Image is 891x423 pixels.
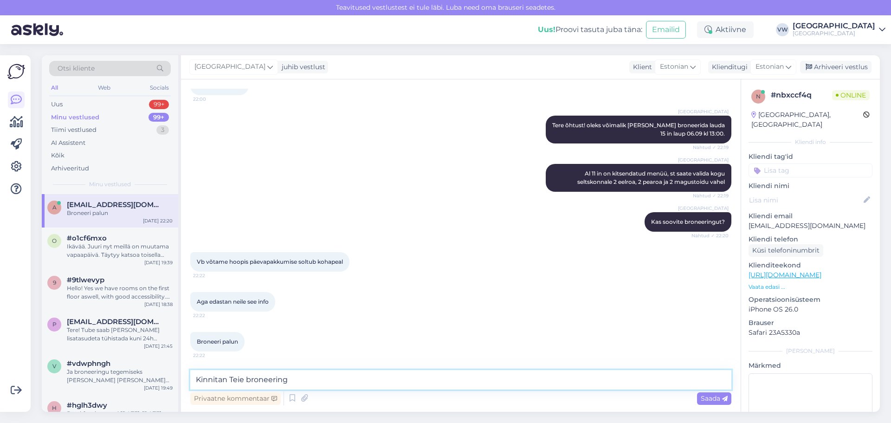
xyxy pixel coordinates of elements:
span: 22:22 [193,272,228,279]
a: [GEOGRAPHIC_DATA][GEOGRAPHIC_DATA] [793,22,885,37]
div: VW [776,23,789,36]
span: pruunidsilmad@hotmail.com [67,318,163,326]
span: Otsi kliente [58,64,95,73]
span: Nähtud ✓ 22:19 [693,144,729,151]
div: Küsi telefoninumbrit [749,244,823,257]
p: Operatsioonisüsteem [749,295,872,305]
div: juhib vestlust [278,62,325,72]
p: Kliendi telefon [749,234,872,244]
span: Nähtud ✓ 22:20 [691,232,729,239]
input: Lisa tag [749,163,872,177]
span: [GEOGRAPHIC_DATA] [678,205,729,212]
p: iPhone OS 26.0 [749,305,872,314]
div: AI Assistent [51,138,85,148]
div: Klient [629,62,652,72]
div: Ja broneeringu tegemiseks [PERSON_NAME] [PERSON_NAME] [PERSON_NAME] telefoninumbrit ka:) [67,368,173,384]
img: Askly Logo [7,63,25,80]
span: [GEOGRAPHIC_DATA] [678,108,729,115]
div: Minu vestlused [51,113,99,122]
span: Vb võtame hoopis päevapakkumise soltub kohapeal [197,258,343,265]
span: Al 11 in on kitsendatud menüü, st saate valida kogu seltskonnale 2 eelroa, 2 pearoa ja 2 magustoi... [577,170,726,185]
div: Arhiveeri vestlus [800,61,872,73]
span: [GEOGRAPHIC_DATA] [194,62,265,72]
div: [PERSON_NAME] [749,347,872,355]
div: 99+ [148,113,169,122]
div: Kõik [51,151,65,160]
div: [DATE] 21:45 [144,343,173,350]
div: [DATE] 18:38 [144,301,173,308]
span: Nähtud ✓ 22:19 [693,192,729,199]
div: Kliendi info [749,138,872,146]
a: [URL][DOMAIN_NAME] [749,271,821,279]
p: Vaata edasi ... [749,283,872,291]
div: Web [96,82,112,94]
div: Uus [51,100,63,109]
span: Kas soovite broneeringut? [651,218,725,225]
div: [DATE] 19:39 [144,259,173,266]
div: # nbxccf4q [771,90,832,101]
p: [EMAIL_ADDRESS][DOMAIN_NAME] [749,221,872,231]
p: Safari 23A5330a [749,328,872,338]
span: #9tlwevyp [67,276,104,284]
p: Märkmed [749,361,872,371]
span: [GEOGRAPHIC_DATA] [678,156,729,163]
span: 22:00 [193,96,228,103]
span: 22:22 [193,352,228,359]
span: Tere õhtust! oleks võimalik [PERSON_NAME] broneerida lauda 15 in laup 06.09 kl 13:00. [552,122,726,137]
div: [GEOGRAPHIC_DATA] [793,22,875,30]
div: Arhiveeritud [51,164,89,173]
div: [GEOGRAPHIC_DATA] [793,30,875,37]
span: Minu vestlused [89,180,131,189]
span: h [52,404,57,411]
div: Privaatne kommentaar [190,392,281,405]
p: Klienditeekond [749,260,872,270]
div: Klienditugi [708,62,748,72]
div: Proovi tasuta juba täna: [538,24,642,35]
p: Brauser [749,318,872,328]
div: All [49,82,60,94]
div: [GEOGRAPHIC_DATA], [GEOGRAPHIC_DATA] [751,110,863,130]
span: Estonian [755,62,784,72]
span: aasav@icloud.com [67,201,163,209]
div: Hello! Yes we have rooms on the first floor aswell, with good accessibility. Do you want me to ma... [67,284,173,301]
span: a [52,204,57,211]
textarea: Kinnitan Teie broneering [190,370,731,390]
div: Tiimi vestlused [51,125,97,135]
div: Tere! Tube saab [PERSON_NAME] lisatasudeta tühistada kuni 24h ennem saabumist. [GEOGRAPHIC_DATA],... [67,326,173,343]
button: Emailid [646,21,686,39]
div: [DATE] 22:20 [143,217,173,224]
div: 99+ [149,100,169,109]
span: p [52,321,57,328]
b: Uus! [538,25,555,34]
div: Broneeri palun [67,209,173,217]
span: #o1cf6mxo [67,234,107,242]
div: Aktiivne [697,21,754,38]
div: [DATE] 19:49 [144,384,173,391]
span: Online [832,90,870,100]
span: #vdwphngh [67,359,110,368]
span: 22:22 [193,312,228,319]
span: Broneeri palun [197,338,238,345]
p: Kliendi nimi [749,181,872,191]
span: Estonian [660,62,688,72]
div: Socials [148,82,171,94]
span: #hglh3dwy [67,401,107,410]
span: Aga edastan neile see info [197,298,269,305]
span: Saada [701,394,728,403]
div: 3 [156,125,169,135]
span: 9 [53,279,56,286]
div: Ikävää. Juuri nyt meillä on muutama vapaapäivä. Täytyy katsoa toisella kertaa [67,242,173,259]
input: Lisa nimi [749,195,862,205]
p: Kliendi email [749,211,872,221]
span: n [756,93,761,100]
p: Kliendi tag'id [749,152,872,162]
span: o [52,237,57,244]
span: v [52,363,56,370]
